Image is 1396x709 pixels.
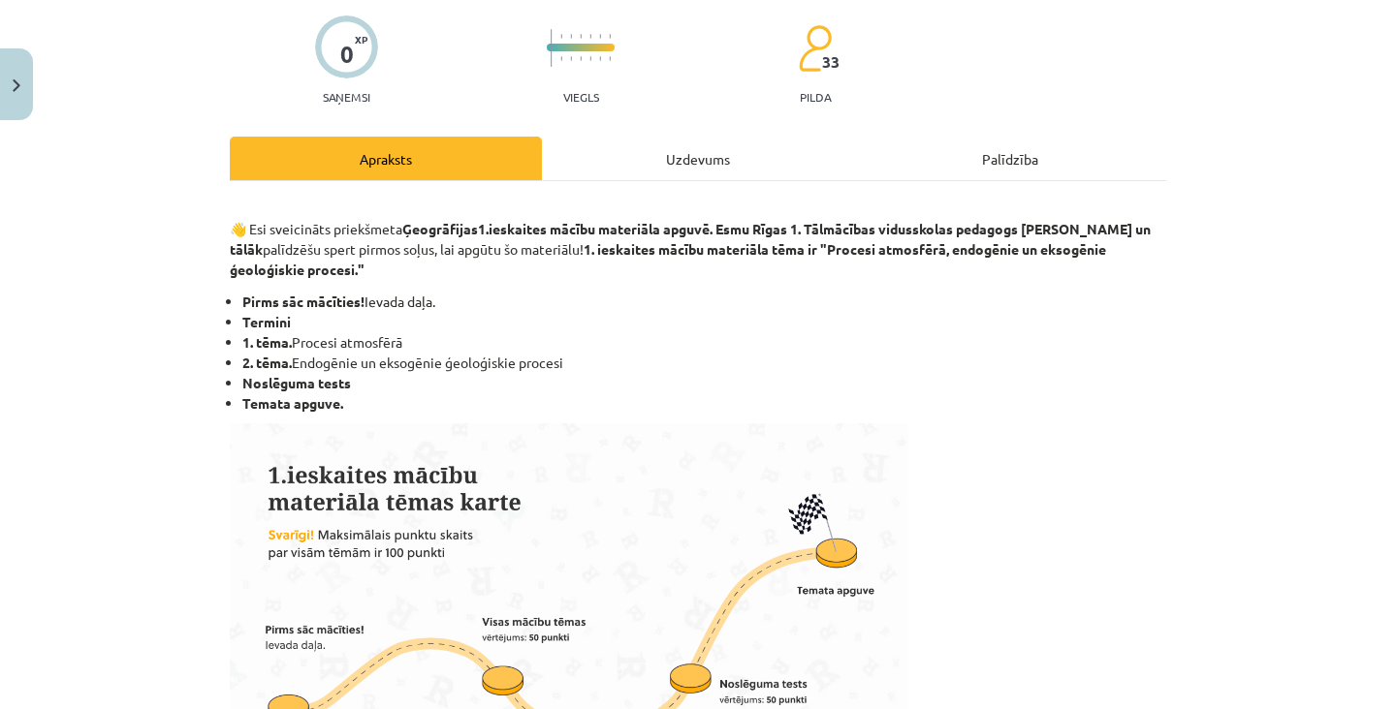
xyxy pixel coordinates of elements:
[599,34,601,39] img: icon-short-line-57e1e144782c952c97e751825c79c345078a6d821885a25fce030b3d8c18986b.svg
[551,29,553,67] img: icon-long-line-d9ea69661e0d244f92f715978eff75569469978d946b2353a9bb055b3ed8787d.svg
[242,293,365,310] strong: Pirms sāc mācīties!
[580,34,582,39] img: icon-short-line-57e1e144782c952c97e751825c79c345078a6d821885a25fce030b3d8c18986b.svg
[230,137,542,180] div: Apraksts
[230,220,1151,258] strong: 1.ieskaites mācību materiāla apguvē. Esmu Rīgas 1. Tālmācības vidusskolas pedagogs [PERSON_NAME] ...
[315,90,378,104] p: Saņemsi
[589,56,591,61] img: icon-short-line-57e1e144782c952c97e751825c79c345078a6d821885a25fce030b3d8c18986b.svg
[609,56,611,61] img: icon-short-line-57e1e144782c952c97e751825c79c345078a6d821885a25fce030b3d8c18986b.svg
[13,79,20,92] img: icon-close-lesson-0947bae3869378f0d4975bcd49f059093ad1ed9edebbc8119c70593378902aed.svg
[563,90,599,104] p: Viegls
[570,56,572,61] img: icon-short-line-57e1e144782c952c97e751825c79c345078a6d821885a25fce030b3d8c18986b.svg
[580,56,582,61] img: icon-short-line-57e1e144782c952c97e751825c79c345078a6d821885a25fce030b3d8c18986b.svg
[242,374,351,391] strong: Noslēguma tests
[242,313,291,330] strong: Termini
[599,56,601,61] img: icon-short-line-57e1e144782c952c97e751825c79c345078a6d821885a25fce030b3d8c18986b.svg
[242,332,1166,353] li: Procesi atmosfērā
[242,333,292,351] strong: 1. tēma.
[242,292,1166,312] li: Ievada daļa.
[800,90,831,104] p: pilda
[560,34,562,39] img: icon-short-line-57e1e144782c952c97e751825c79c345078a6d821885a25fce030b3d8c18986b.svg
[242,353,1166,373] li: Endogēnie un eksogēnie ģeoloģiskie procesi
[340,41,354,68] div: 0
[798,24,832,73] img: students-c634bb4e5e11cddfef0936a35e636f08e4e9abd3cc4e673bd6f9a4125e45ecb1.svg
[822,53,840,71] span: 33
[560,56,562,61] img: icon-short-line-57e1e144782c952c97e751825c79c345078a6d821885a25fce030b3d8c18986b.svg
[242,394,343,412] strong: Temata apguve.
[242,354,292,371] strong: 2. tēma.
[230,240,1106,278] strong: 1. ieskaites mācību materiāla tēma ir "Procesi atmosfērā, endogēnie un eksogēnie ģeoloģiskie proc...
[355,34,367,45] span: XP
[609,34,611,39] img: icon-short-line-57e1e144782c952c97e751825c79c345078a6d821885a25fce030b3d8c18986b.svg
[570,34,572,39] img: icon-short-line-57e1e144782c952c97e751825c79c345078a6d821885a25fce030b3d8c18986b.svg
[589,34,591,39] img: icon-short-line-57e1e144782c952c97e751825c79c345078a6d821885a25fce030b3d8c18986b.svg
[542,137,854,180] div: Uzdevums
[402,220,478,237] strong: Ģeogrāfijas
[854,137,1166,180] div: Palīdzība
[230,199,1166,280] p: 👋 Esi sveicināts priekšmeta palīdzēšu spert pirmos soļus, lai apgūtu šo materiālu!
